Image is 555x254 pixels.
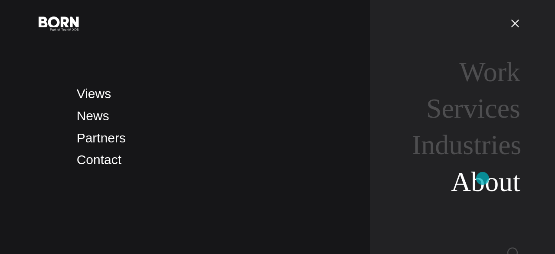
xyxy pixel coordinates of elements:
button: Open [505,14,526,32]
a: News [77,109,109,123]
a: Work [459,56,520,87]
a: Services [426,93,520,124]
a: About [451,166,520,197]
a: Partners [77,131,126,145]
a: Views [77,86,111,101]
a: Contact [77,152,121,167]
a: Industries [412,129,522,160]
